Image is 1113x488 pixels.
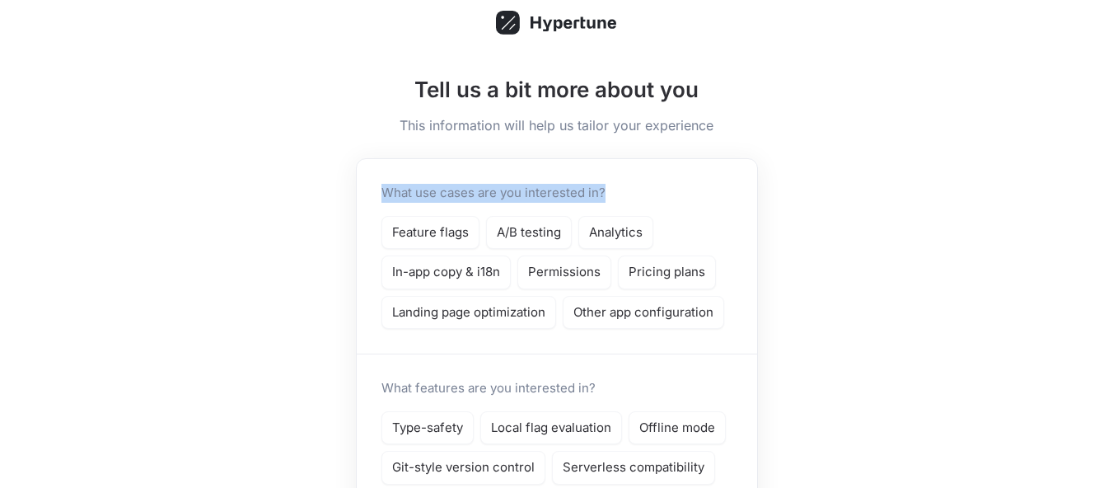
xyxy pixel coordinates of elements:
p: Local flag evaluation [491,419,611,438]
p: Pricing plans [629,263,705,282]
h1: Tell us a bit more about you [356,73,758,106]
p: Offline mode [639,419,715,438]
p: Serverless compatibility [563,458,704,477]
p: Type-safety [392,419,463,438]
p: A/B testing [497,223,561,242]
p: Permissions [528,263,601,282]
p: Feature flags [392,223,469,242]
h5: This information will help us tailor your experience [356,115,758,135]
p: What features are you interested in? [381,379,596,398]
p: What use cases are you interested in? [381,184,606,203]
p: Git-style version control [392,458,535,477]
p: Analytics [589,223,643,242]
p: In-app copy & i18n [392,263,500,282]
p: Landing page optimization [392,303,545,322]
p: Other app configuration [573,303,713,322]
